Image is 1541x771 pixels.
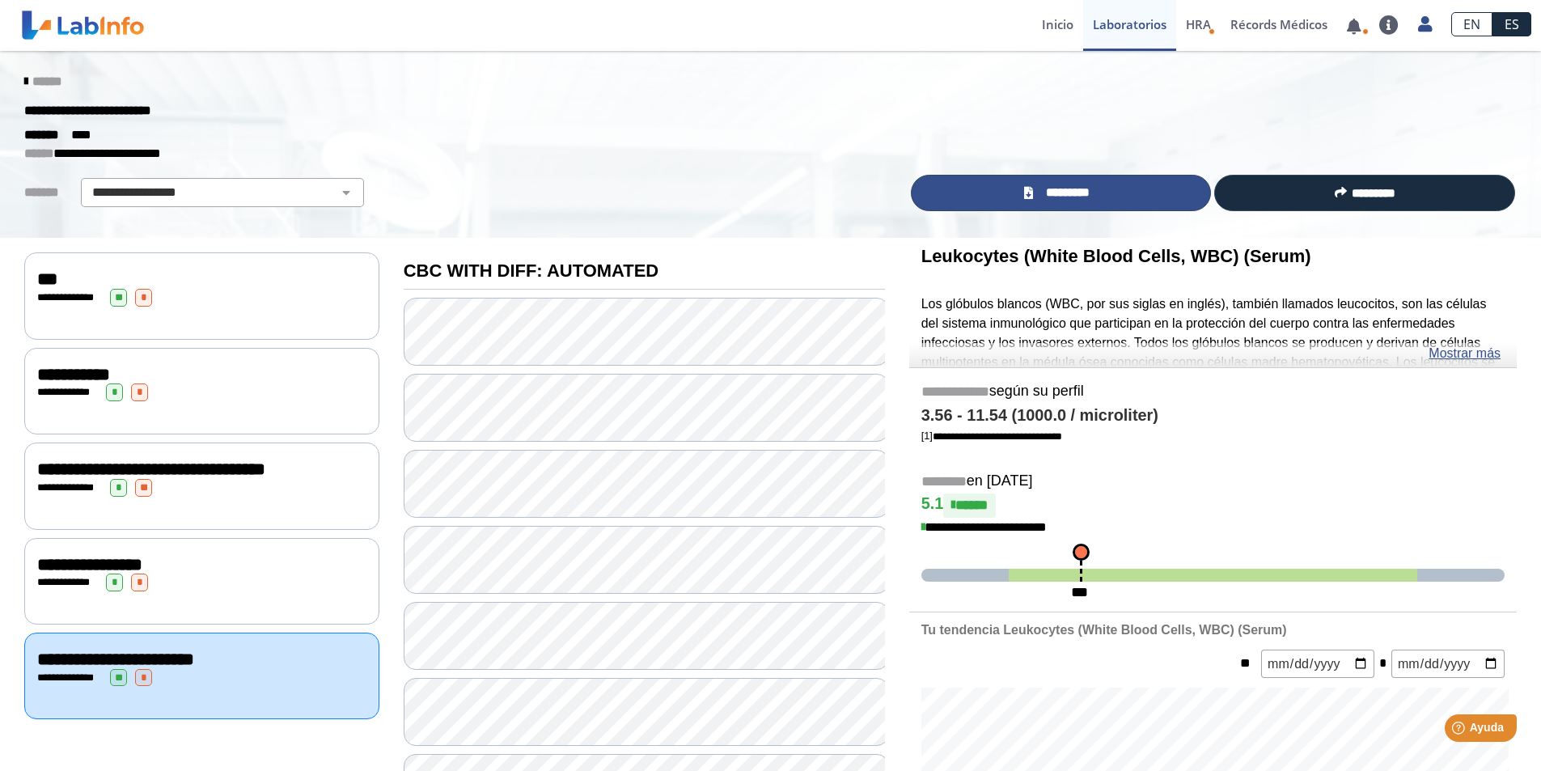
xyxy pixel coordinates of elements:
[921,623,1287,637] b: Tu tendencia Leukocytes (White Blood Cells, WBC) (Serum)
[921,246,1311,266] b: Leukocytes (White Blood Cells, WBC) (Serum)
[921,494,1505,518] h4: 5.1
[1261,650,1374,678] input: mm/dd/yyyy
[1186,16,1211,32] span: HRA
[1391,650,1505,678] input: mm/dd/yyyy
[921,294,1505,468] p: Los glóbulos blancos (WBC, por sus siglas en inglés), también llamados leucocitos, son las célula...
[921,472,1505,491] h5: en [DATE]
[404,261,658,281] b: CBC WITH DIFF: AUTOMATED
[921,430,1062,442] a: [1]
[1451,12,1492,36] a: EN
[921,383,1505,401] h5: según su perfil
[921,406,1505,426] h4: 3.56 - 11.54 (1000.0 / microliter)
[1429,344,1501,363] a: Mostrar más
[1492,12,1531,36] a: ES
[1397,708,1523,753] iframe: Help widget launcher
